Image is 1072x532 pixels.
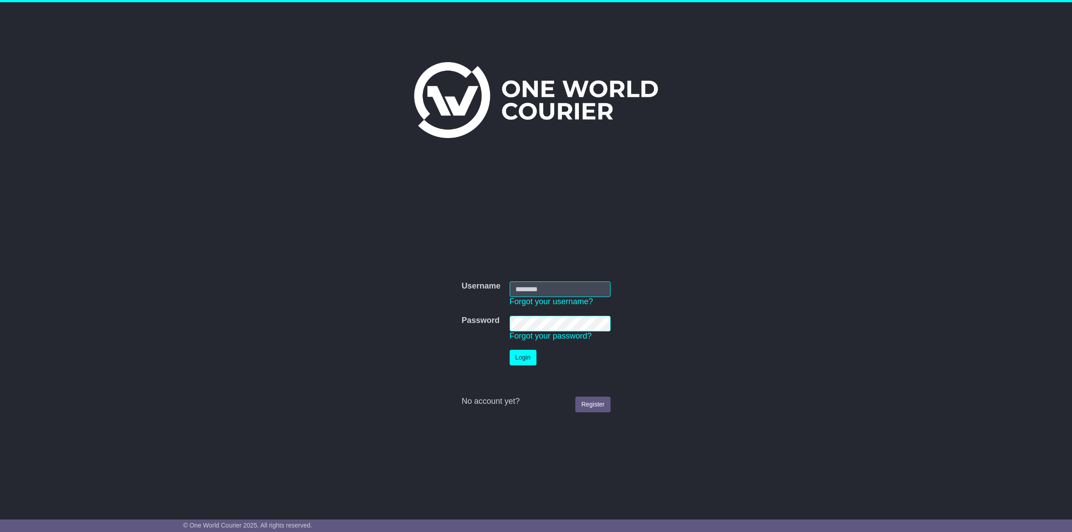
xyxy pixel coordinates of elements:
[510,331,592,340] a: Forgot your password?
[183,522,312,529] span: © One World Courier 2025. All rights reserved.
[510,350,536,365] button: Login
[575,397,610,412] a: Register
[461,281,500,291] label: Username
[461,397,610,406] div: No account yet?
[510,297,593,306] a: Forgot your username?
[461,316,499,326] label: Password
[414,62,658,138] img: One World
